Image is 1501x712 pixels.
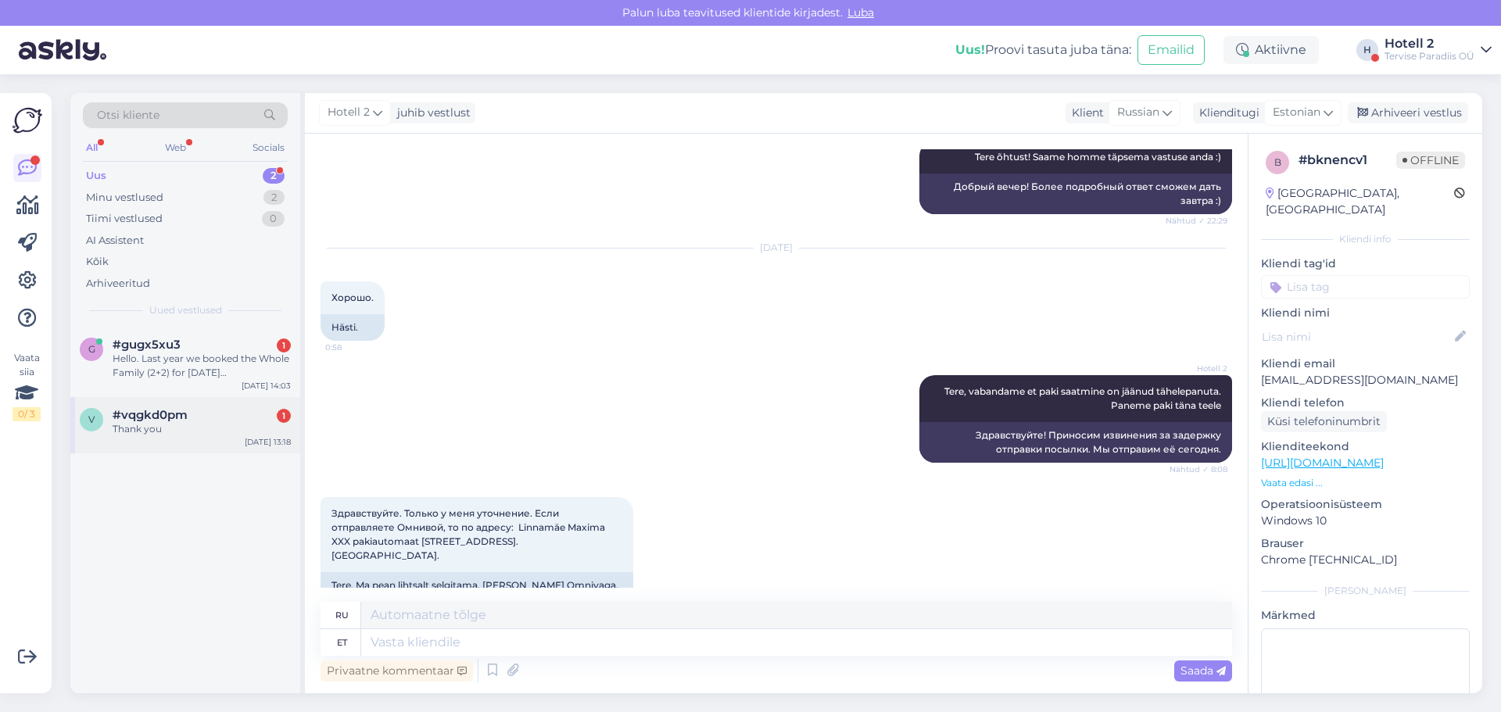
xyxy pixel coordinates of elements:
[1261,535,1470,552] p: Brauser
[1261,275,1470,299] input: Lisa tag
[13,106,42,135] img: Askly Logo
[242,380,291,392] div: [DATE] 14:03
[1193,105,1259,121] div: Klienditugi
[331,507,607,561] span: Здравствуйте. Только у меня уточнение. Если отправляете Омнивой, то по адресу: Linnamäe Maxima XX...
[1223,36,1319,64] div: Aktiivne
[13,407,41,421] div: 0 / 3
[1385,38,1474,50] div: Hotell 2
[86,168,106,184] div: Uus
[86,190,163,206] div: Minu vestlused
[113,338,181,352] span: #gugx5xu3
[245,436,291,448] div: [DATE] 13:18
[321,572,633,627] div: Tere. Ma pean lihtsalt selgitama. [PERSON_NAME] Omnivaga, siis aadressile: Linnamäe Maxima XXX pa...
[1299,151,1396,170] div: # bknencv1
[1261,356,1470,372] p: Kliendi email
[263,190,285,206] div: 2
[1266,185,1454,218] div: [GEOGRAPHIC_DATA], [GEOGRAPHIC_DATA]
[149,303,222,317] span: Uued vestlused
[1261,496,1470,513] p: Operatsioonisüsteem
[1261,372,1470,388] p: [EMAIL_ADDRESS][DOMAIN_NAME]
[1261,456,1384,470] a: [URL][DOMAIN_NAME]
[1262,328,1452,345] input: Lisa nimi
[1066,105,1104,121] div: Klient
[321,241,1232,255] div: [DATE]
[263,168,285,184] div: 2
[1261,411,1387,432] div: Küsi telefoninumbrit
[1169,463,1227,475] span: Nähtud ✓ 8:08
[277,338,291,352] div: 1
[1356,39,1378,61] div: H
[1261,438,1470,455] p: Klienditeekond
[1385,50,1474,63] div: Tervise Paradiis OÜ
[86,233,144,249] div: AI Assistent
[1261,476,1470,490] p: Vaata edasi ...
[1180,664,1226,678] span: Saada
[1261,305,1470,321] p: Kliendi nimi
[1274,156,1281,168] span: b
[919,174,1232,214] div: Добрый вечер! Более подробный ответ сможем дать завтра :)
[83,138,101,158] div: All
[88,343,95,355] span: g
[88,413,95,425] span: v
[391,105,471,121] div: juhib vestlust
[1261,584,1470,598] div: [PERSON_NAME]
[86,276,150,292] div: Arhiveeritud
[321,660,473,682] div: Privaatne kommentaar
[249,138,288,158] div: Socials
[1261,552,1470,568] p: Chrome [TECHNICAL_ID]
[1396,152,1465,169] span: Offline
[944,385,1223,411] span: Tere, vabandame et paki saatmine on jäänud tähelepanuta. Paneme paki täna teele
[335,602,349,628] div: ru
[113,422,291,436] div: Thank you
[1137,35,1205,65] button: Emailid
[955,41,1131,59] div: Proovi tasuta juba täna:
[331,292,374,303] span: Хорошо.
[337,629,347,656] div: et
[86,254,109,270] div: Kõik
[97,107,159,123] span: Otsi kliente
[162,138,189,158] div: Web
[919,422,1232,463] div: Здравствуйте! Приносим извинения за задержку отправки посылки. Мы отправим её сегодня.
[1261,395,1470,411] p: Kliendi telefon
[843,5,879,20] span: Luba
[325,342,384,353] span: 0:58
[113,408,188,422] span: #vqgkd0pm
[113,352,291,380] div: Hello. Last year we booked the Whole Family (2+2) for [DATE][PERSON_NAME]. This year it's not wor...
[975,151,1221,163] span: Tere õhtust! Saame homme täpsema vastuse anda :)
[1117,104,1159,121] span: Russian
[955,42,985,57] b: Uus!
[1348,102,1468,123] div: Arhiveeri vestlus
[328,104,370,121] span: Hotell 2
[262,211,285,227] div: 0
[1261,232,1470,246] div: Kliendi info
[1273,104,1320,121] span: Estonian
[1169,363,1227,374] span: Hotell 2
[1261,256,1470,272] p: Kliendi tag'id
[13,351,41,421] div: Vaata siia
[1261,607,1470,624] p: Märkmed
[321,314,385,341] div: Hästi.
[1261,513,1470,529] p: Windows 10
[1385,38,1492,63] a: Hotell 2Tervise Paradiis OÜ
[277,409,291,423] div: 1
[1166,215,1227,227] span: Nähtud ✓ 22:29
[86,211,163,227] div: Tiimi vestlused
